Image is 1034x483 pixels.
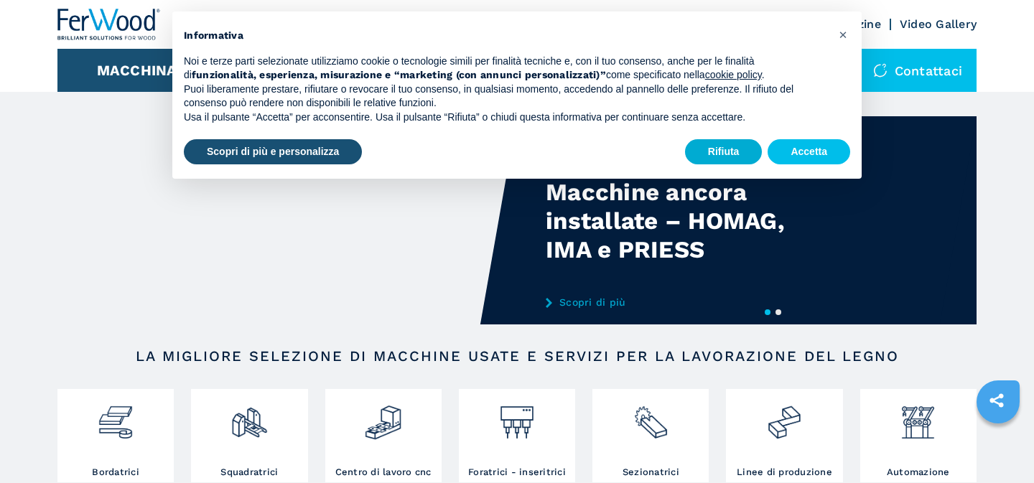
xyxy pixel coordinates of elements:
[230,393,269,441] img: squadratrici_2.png
[726,389,842,482] a: Linee di produzione
[685,139,763,165] button: Rifiuta
[97,62,192,79] button: Macchinari
[899,393,937,441] img: automazione.png
[705,69,762,80] a: cookie policy
[192,69,606,80] strong: funzionalità, esperienza, misurazione e “marketing (con annunci personalizzati)”
[765,393,804,441] img: linee_di_produzione_2.png
[873,63,888,78] img: Contattaci
[335,466,432,479] h3: Centro di lavoro cnc
[57,9,161,40] img: Ferwood
[184,111,827,125] p: Usa il pulsante “Accetta” per acconsentire. Usa il pulsante “Rifiuta” o chiudi questa informativa...
[832,23,854,46] button: Chiudi questa informativa
[546,296,827,308] a: Scopri di più
[839,26,847,43] span: ×
[191,389,307,482] a: Squadratrici
[96,393,134,441] img: bordatrici_1.png
[184,139,362,165] button: Scopri di più e personalizza
[765,309,770,315] button: 1
[592,389,709,482] a: Sezionatrici
[103,347,931,365] h2: LA MIGLIORE SELEZIONE DI MACCHINE USATE E SERVIZI PER LA LAVORAZIONE DEL LEGNO
[859,49,977,92] div: Contattaci
[632,393,670,441] img: sezionatrici_2.png
[184,29,827,43] h2: Informativa
[979,383,1015,418] a: sharethis
[92,466,139,479] h3: Bordatrici
[737,466,832,479] h3: Linee di produzione
[887,466,950,479] h3: Automazione
[768,139,850,165] button: Accetta
[184,83,827,111] p: Puoi liberamente prestare, rifiutare o revocare il tuo consenso, in qualsiasi momento, accedendo ...
[973,418,1023,472] iframe: Chat
[623,466,679,479] h3: Sezionatrici
[775,309,781,315] button: 2
[364,393,402,441] img: centro_di_lavoro_cnc_2.png
[184,55,827,83] p: Noi e terze parti selezionate utilizziamo cookie o tecnologie simili per finalità tecniche e, con...
[325,389,442,482] a: Centro di lavoro cnc
[860,389,977,482] a: Automazione
[57,116,517,324] video: Your browser does not support the video tag.
[459,389,575,482] a: Foratrici - inseritrici
[498,393,536,441] img: foratrici_inseritrici_2.png
[468,466,566,479] h3: Foratrici - inseritrici
[57,389,174,482] a: Bordatrici
[220,466,278,479] h3: Squadratrici
[900,17,977,31] a: Video Gallery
